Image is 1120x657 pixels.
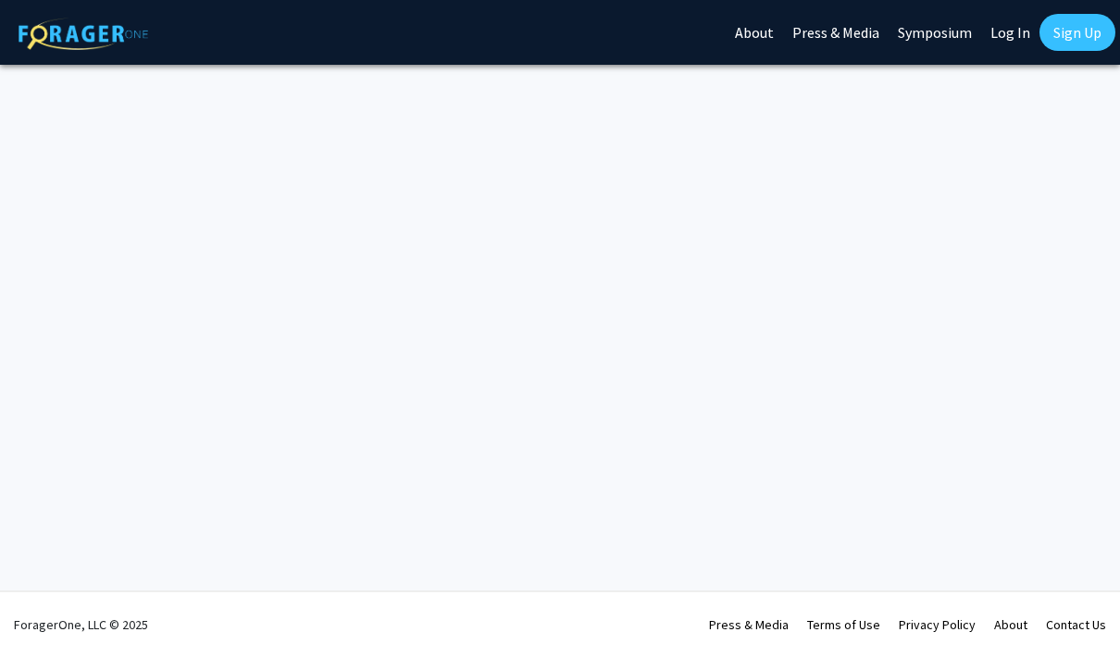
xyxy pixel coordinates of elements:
a: Press & Media [709,616,789,633]
a: Sign Up [1039,14,1115,51]
img: ForagerOne Logo [19,18,148,50]
a: Contact Us [1046,616,1106,633]
a: Privacy Policy [899,616,976,633]
div: ForagerOne, LLC © 2025 [14,592,148,657]
a: Terms of Use [807,616,880,633]
a: About [994,616,1027,633]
